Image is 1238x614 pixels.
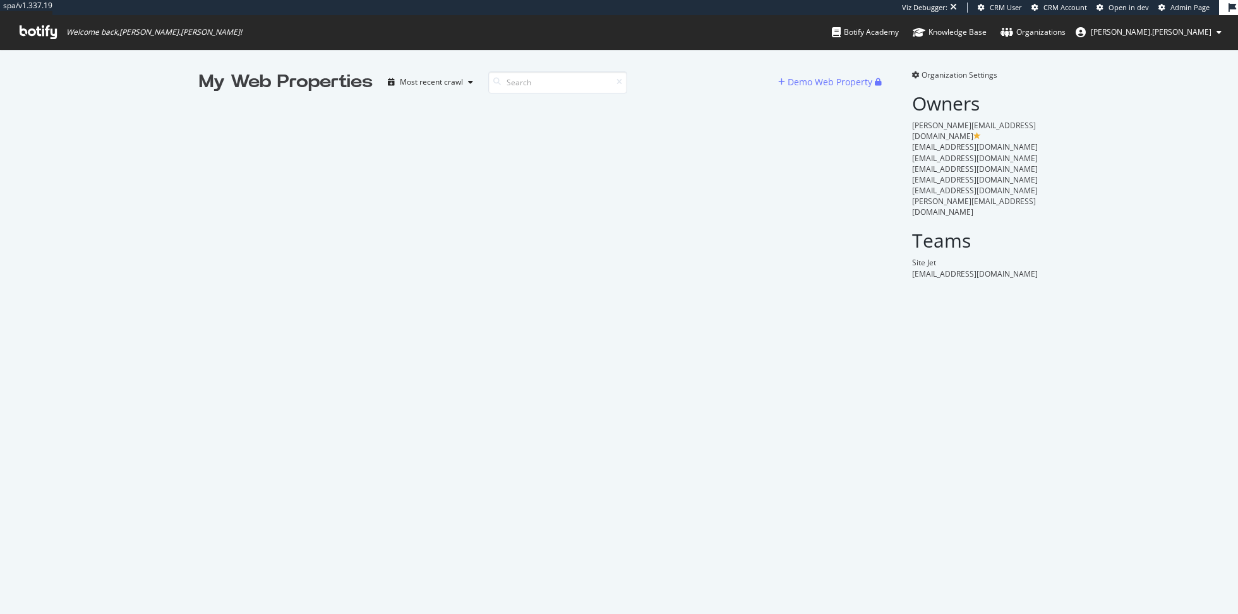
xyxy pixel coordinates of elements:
div: Demo Web Property [788,76,872,88]
div: My Web Properties [199,69,373,95]
span: [PERSON_NAME][EMAIL_ADDRESS][DOMAIN_NAME] [912,120,1036,141]
span: Admin Page [1170,3,1210,12]
span: Organization Settings [922,69,997,80]
div: Knowledge Base [913,26,987,39]
span: Open in dev [1109,3,1149,12]
div: Most recent crawl [400,78,463,86]
a: Admin Page [1158,3,1210,13]
span: ryan.flanagan [1091,27,1211,37]
a: Botify Academy [832,15,899,49]
div: Organizations [1001,26,1066,39]
span: CRM User [990,3,1022,12]
a: CRM User [978,3,1022,13]
span: [EMAIL_ADDRESS][DOMAIN_NAME] [912,164,1038,174]
a: Knowledge Base [913,15,987,49]
span: CRM Account [1043,3,1087,12]
span: [EMAIL_ADDRESS][DOMAIN_NAME] [912,174,1038,185]
span: [PERSON_NAME][EMAIL_ADDRESS][DOMAIN_NAME] [912,196,1036,217]
h2: Owners [912,93,1039,114]
h2: Teams [912,230,1039,251]
a: Demo Web Property [778,76,875,87]
button: Most recent crawl [383,72,478,92]
div: Viz Debugger: [902,3,947,13]
a: Organizations [1001,15,1066,49]
a: CRM Account [1031,3,1087,13]
a: Open in dev [1097,3,1149,13]
button: Demo Web Property [778,72,875,92]
button: [PERSON_NAME].[PERSON_NAME] [1066,22,1232,42]
span: Welcome back, [PERSON_NAME].[PERSON_NAME] ! [66,27,242,37]
span: [EMAIL_ADDRESS][DOMAIN_NAME] [912,141,1038,152]
span: [EMAIL_ADDRESS][DOMAIN_NAME] [912,185,1038,196]
span: [EMAIL_ADDRESS][DOMAIN_NAME] [912,268,1038,279]
span: [EMAIL_ADDRESS][DOMAIN_NAME] [912,153,1038,164]
div: Botify Academy [832,26,899,39]
input: Search [488,71,627,93]
div: Site Jet [912,257,1039,268]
